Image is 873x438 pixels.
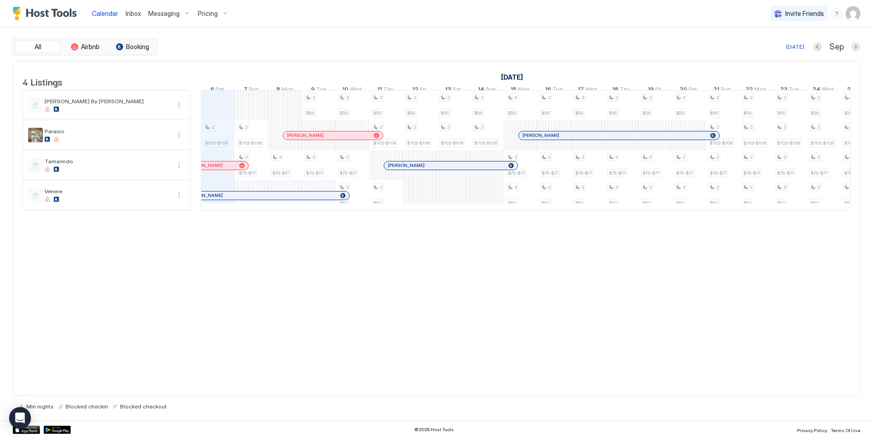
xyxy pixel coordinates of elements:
[110,40,155,53] button: Booking
[649,184,652,190] span: 2
[822,86,833,95] span: Wed
[786,43,804,51] div: [DATE]
[340,170,356,176] span: $75-$77
[211,124,214,130] span: 2
[609,170,626,176] span: $75-$77
[35,43,41,51] span: All
[174,160,185,171] div: menu
[817,124,820,130] span: 2
[125,10,141,17] span: Inbox
[778,84,801,97] a: September 23, 2025
[548,154,551,160] span: 2
[274,84,296,97] a: September 8, 2025
[785,10,824,18] span: Invite Friends
[81,43,100,51] span: Airbnb
[552,86,562,95] span: Tue
[474,110,482,116] span: $55
[817,95,820,101] span: 2
[350,86,361,95] span: Wed
[452,86,461,95] span: Sat
[677,84,699,97] a: September 20, 2025
[817,184,820,190] span: 2
[306,170,323,176] span: $75-$77
[148,10,180,18] span: Messaging
[309,84,328,97] a: September 9, 2025
[710,200,718,206] span: $50
[811,200,819,206] span: $50
[9,407,31,429] div: Open Intercom Messenger
[783,95,786,101] span: 2
[743,170,760,176] span: $75-$77
[346,184,349,190] span: 2
[713,86,719,95] span: 21
[777,140,800,146] span: $103-$108
[414,427,454,433] span: © 2025 Host Tools
[447,124,450,130] span: 2
[585,86,597,95] span: Wed
[481,95,483,101] span: 2
[676,200,684,206] span: $50
[208,84,226,97] a: September 6, 2025
[575,200,583,206] span: $50
[777,200,785,206] span: $50
[847,86,854,95] span: 25
[811,140,833,146] span: $103-$108
[380,95,382,101] span: 2
[543,84,565,97] a: September 16, 2025
[239,140,261,146] span: $103-$108
[811,170,828,176] span: $75-$77
[610,84,632,97] a: September 18, 2025
[844,170,861,176] span: $75-$77
[481,124,483,130] span: 2
[174,100,185,111] div: menu
[676,170,693,176] span: $75-$77
[375,84,396,97] a: September 11, 2025
[272,170,289,176] span: $75-$77
[287,132,324,138] span: [PERSON_NAME]
[312,95,315,101] span: 2
[810,84,836,97] a: September 24, 2025
[508,200,516,206] span: $50
[743,84,768,97] a: September 22, 2025
[612,86,618,95] span: 18
[514,184,517,190] span: 2
[582,154,584,160] span: 2
[783,184,786,190] span: 2
[721,86,731,95] span: Sun
[575,170,592,176] span: $75-$77
[120,403,167,410] span: Blocked checkout
[522,132,559,138] span: [PERSON_NAME]
[711,84,733,97] a: September 21, 2025
[62,40,108,53] button: Airbnb
[92,9,118,18] a: Calendar
[407,140,430,146] span: $103-$108
[125,9,141,18] a: Inbox
[655,86,662,95] span: Fri
[241,84,261,97] a: September 7, 2025
[508,110,516,116] span: $55
[413,95,416,101] span: 2
[407,110,415,116] span: $55
[342,86,348,95] span: 10
[680,86,687,95] span: 20
[542,170,558,176] span: $75-$77
[831,425,860,434] a: Terms Of Use
[239,170,256,176] span: $75-$77
[316,86,326,95] span: Tue
[174,160,185,171] button: More options
[642,110,651,116] span: $55
[785,41,806,52] button: [DATE]
[789,86,799,95] span: Tue
[797,425,827,434] a: Privacy Policy
[13,7,81,20] a: Host Tools Logo
[642,170,659,176] span: $75-$77
[646,84,664,97] a: September 19, 2025
[548,95,551,101] span: 2
[13,426,40,434] div: App Store
[216,86,224,95] span: Sat
[844,200,853,206] span: $50
[126,43,149,51] span: Booking
[445,86,451,95] span: 13
[373,200,381,206] span: $50
[620,86,630,95] span: Thu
